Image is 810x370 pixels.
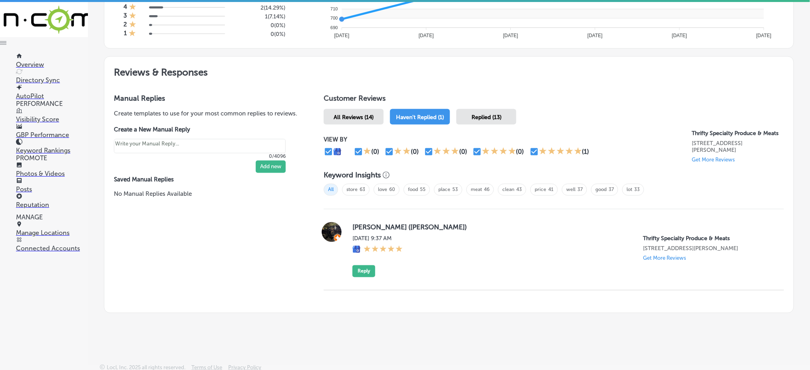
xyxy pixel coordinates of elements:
a: good [595,187,607,193]
p: 920 Barton Blvd Rockledge, FL 32955, US [692,140,784,153]
button: Add new [256,161,286,173]
p: 920 Barton Blvd [643,245,771,252]
a: Connected Accounts [16,237,88,252]
tspan: 690 [330,25,338,30]
a: Overview [16,53,88,68]
a: Posts [16,178,88,193]
a: love [378,187,387,193]
a: clean [502,187,514,193]
a: Visibility Score [16,108,88,123]
h2: Reviews & Responses [104,57,794,84]
h5: 1 ( 7.14% ) [231,13,285,20]
p: PROMOTE [16,154,88,162]
a: 33 [634,187,640,193]
h4: 3 [123,12,127,21]
div: (0) [459,148,467,155]
a: 60 [389,187,395,193]
div: 5 Stars [539,147,582,157]
tspan: [DATE] [587,33,603,38]
a: store [346,187,358,193]
a: Keyword Rankings [16,139,88,154]
div: 4 Stars [482,147,516,157]
p: Photos & Videos [16,170,88,177]
a: Photos & Videos [16,162,88,177]
div: 1 Star [129,3,136,12]
p: MANAGE [16,213,88,221]
a: 37 [577,187,583,193]
h3: Manual Replies [114,94,298,103]
div: (1) [582,148,589,155]
a: 53 [452,187,458,193]
tspan: 710 [330,6,338,11]
h4: 1 [124,30,127,38]
div: 1 Star [129,12,136,21]
a: food [408,187,418,193]
p: Get More Reviews [643,255,687,261]
p: Directory Sync [16,76,88,84]
p: Get More Reviews [692,157,735,163]
div: 1 Star [129,21,136,30]
div: 2 Stars [394,147,411,157]
label: [PERSON_NAME] ([PERSON_NAME]) [352,223,771,231]
div: 5 Stars [364,245,403,254]
a: 46 [484,187,490,193]
textarea: Create your Quick Reply [114,139,286,153]
tspan: [DATE] [503,33,518,38]
a: lot [627,187,632,193]
tspan: [DATE] [672,33,687,38]
p: 0/4096 [114,153,286,159]
tspan: [DATE] [334,33,349,38]
h4: 2 [123,21,127,30]
a: Manage Locations [16,221,88,237]
p: Thrifty Specialty Produce & Meats [692,130,784,137]
a: 41 [548,187,553,193]
span: Replied (13) [472,114,502,121]
div: (0) [371,148,379,155]
p: GBP Performance [16,131,88,139]
p: Connected Accounts [16,245,88,252]
p: Thrifty Specialty Produce & Meats [643,235,771,242]
p: Overview [16,61,88,68]
p: PERFORMANCE [16,100,88,107]
a: meat [471,187,482,193]
a: 63 [360,187,365,193]
p: Posts [16,185,88,193]
a: 37 [609,187,614,193]
p: Manage Locations [16,229,88,237]
a: GBP Performance [16,123,88,139]
span: All [324,184,338,196]
p: Visibility Score [16,115,88,123]
p: VIEW BY [324,136,692,143]
div: (0) [411,148,419,155]
label: Saved Manual Replies [114,176,298,183]
tspan: [DATE] [418,33,434,38]
h5: 0 ( 0% ) [231,31,285,38]
p: Create templates to use for your most common replies to reviews. [114,109,298,118]
tspan: 700 [330,16,338,21]
div: 1 Star [363,147,371,157]
tspan: [DATE] [756,33,771,38]
h1: Customer Reviews [324,94,784,106]
p: Keyword Rankings [16,147,88,154]
h4: 4 [123,3,127,12]
div: 1 Star [129,30,136,38]
a: AutoPilot [16,85,88,100]
h5: 0 ( 0% ) [231,22,285,29]
a: well [566,187,575,193]
label: [DATE] 9:37 AM [352,235,403,242]
a: 43 [516,187,522,193]
p: AutoPilot [16,92,88,100]
button: Reply [352,265,375,277]
a: Reputation [16,193,88,209]
h5: 2 ( 14.29% ) [231,4,285,11]
p: Reputation [16,201,88,209]
h3: Keyword Insights [324,171,381,180]
a: 55 [420,187,426,193]
span: Haven't Replied (1) [396,114,444,121]
div: 3 Stars [434,147,459,157]
a: Directory Sync [16,69,88,84]
a: place [438,187,450,193]
a: price [535,187,546,193]
label: Create a New Manual Reply [114,126,286,133]
span: All Reviews (14) [334,114,374,121]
